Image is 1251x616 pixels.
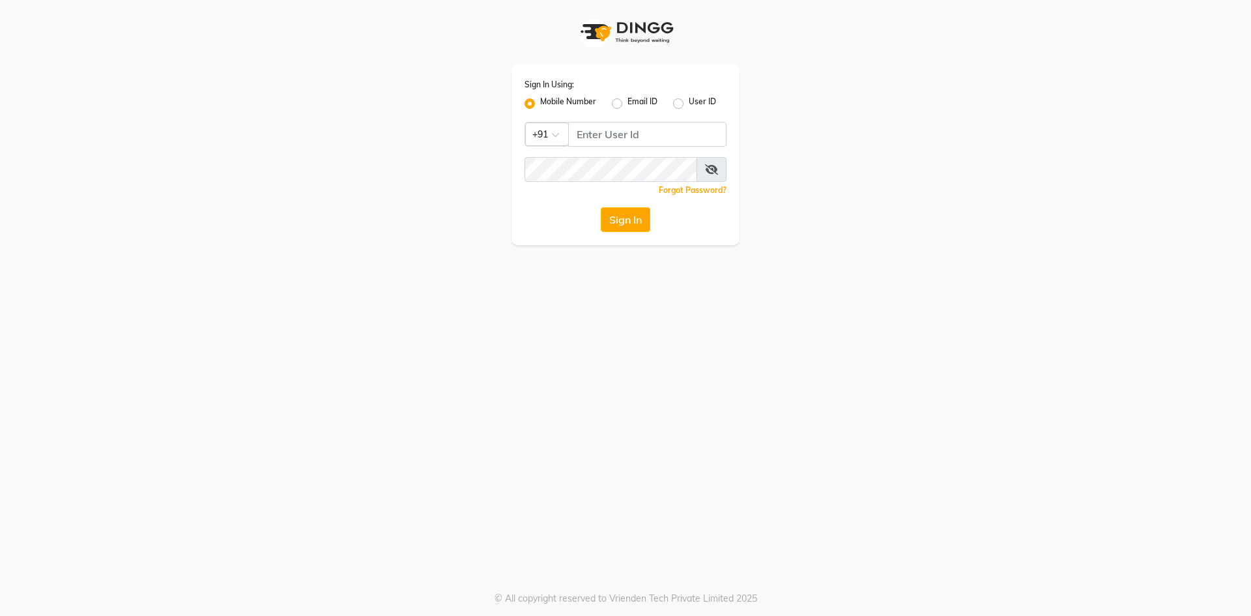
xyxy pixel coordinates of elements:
button: Sign In [601,207,650,232]
img: logo1.svg [573,13,678,51]
label: User ID [689,96,716,111]
label: Email ID [627,96,657,111]
input: Username [568,122,726,147]
a: Forgot Password? [659,185,726,195]
label: Mobile Number [540,96,596,111]
label: Sign In Using: [525,79,574,91]
input: Username [525,157,697,182]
